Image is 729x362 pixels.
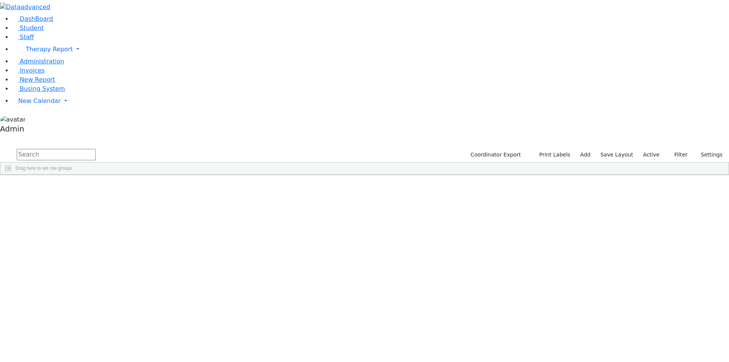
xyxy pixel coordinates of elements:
span: New Report [20,76,55,83]
a: Administration [12,58,64,65]
a: DashBoard [12,15,53,22]
span: Therapy Report [26,46,73,53]
a: Invoices [12,67,45,74]
a: New Report [12,76,55,83]
a: New Calendar [12,93,729,109]
a: Therapy Report [12,42,729,57]
span: Invoices [20,67,45,74]
span: Administration [20,58,64,65]
a: Add [577,149,594,161]
span: Busing System [20,85,65,92]
span: Drag here to set row groups [16,166,72,171]
a: Student [12,24,44,32]
a: Busing System [12,85,65,92]
a: Staff [12,33,34,41]
button: Save Layout [597,149,636,161]
input: Search [17,149,96,160]
button: Print Labels [530,149,574,161]
span: Student [20,24,44,32]
span: Staff [20,33,34,41]
button: Coordinator Export [465,149,524,161]
span: DashBoard [20,15,53,22]
span: New Calendar [18,97,61,104]
button: Settings [691,149,726,161]
button: Filter [664,149,691,161]
label: Active [640,149,663,161]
